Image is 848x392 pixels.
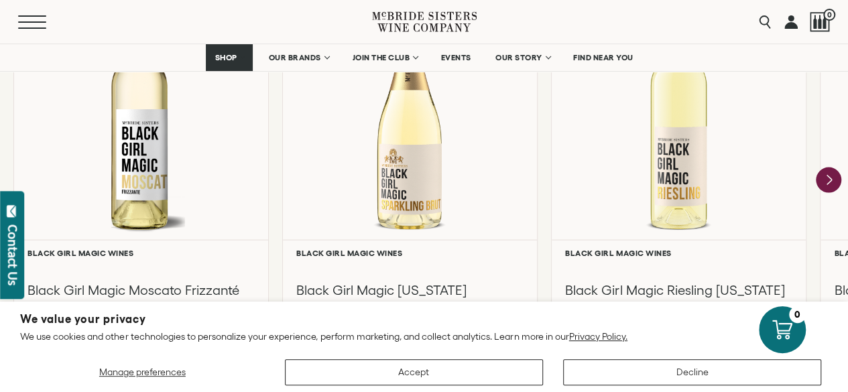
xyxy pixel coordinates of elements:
a: OUR BRANDS [259,44,337,71]
button: Decline [563,359,821,385]
button: Manage preferences [20,359,265,385]
a: Privacy Policy. [569,331,627,342]
span: JOIN THE CLUB [352,53,410,62]
span: OUR STORY [495,53,542,62]
h3: Black Girl Magic Riesling [US_STATE] 2022 [565,281,792,316]
h6: Black Girl Magic Wines [27,248,255,257]
span: FIND NEAR YOU [573,53,633,62]
a: SHOP [206,44,253,71]
h3: Black Girl Magic [US_STATE] Sparkling Brut NV [296,281,524,316]
button: Accept [285,359,543,385]
a: EVENTS [432,44,480,71]
div: 0 [789,306,806,323]
h3: Black Girl Magic Moscato Frizzanté [US_STATE] [GEOGRAPHIC_DATA] [27,281,255,316]
a: OUR STORY [487,44,558,71]
a: FIND NEAR YOU [564,44,642,71]
h6: Black Girl Magic Wines [565,248,792,257]
button: Mobile Menu Trigger [18,15,66,29]
span: SHOP [215,53,237,62]
span: EVENTS [441,53,471,62]
span: OUR BRANDS [268,53,320,62]
p: We use cookies and other technologies to personalize your experience, perform marketing, and coll... [20,330,828,342]
div: Contact Us [6,224,19,285]
span: 0 [823,9,835,21]
h6: Black Girl Magic Wines [296,248,524,257]
span: Manage preferences [99,367,186,377]
button: Next [816,167,841,192]
a: JOIN THE CLUB [343,44,426,71]
h2: We value your privacy [20,314,828,325]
